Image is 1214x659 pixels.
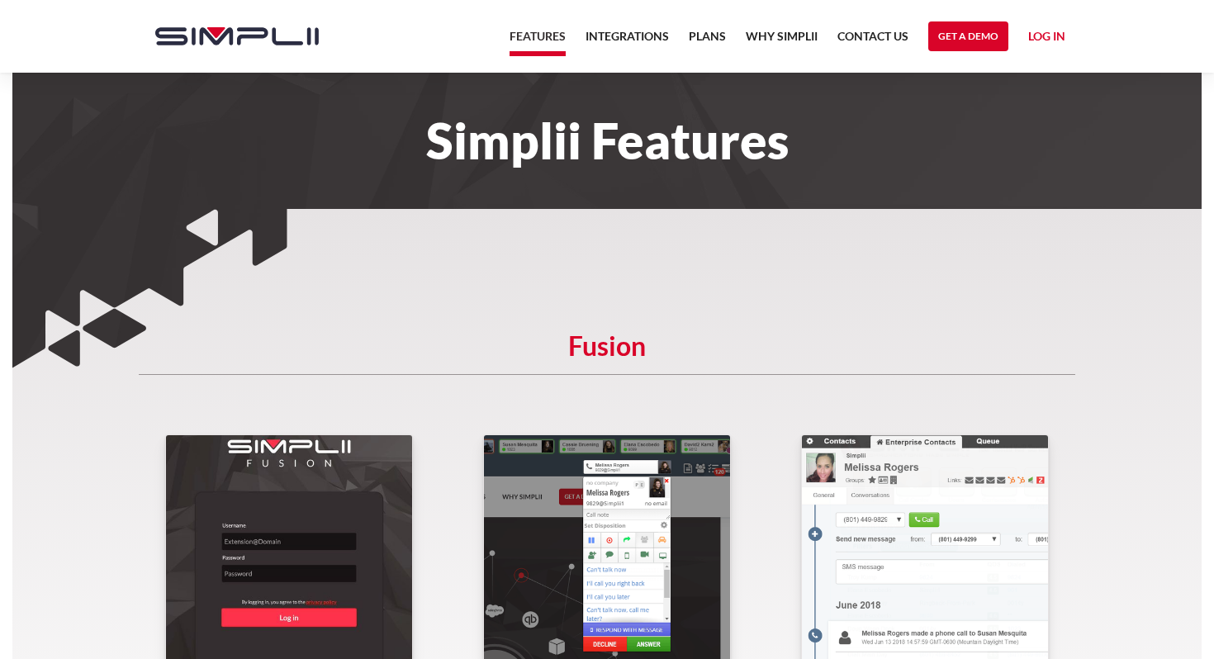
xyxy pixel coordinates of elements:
[155,27,319,45] img: Simplii
[139,122,1075,159] h1: Simplii Features
[510,26,566,56] a: Features
[837,26,908,56] a: Contact US
[586,26,669,56] a: Integrations
[689,26,726,56] a: Plans
[928,21,1008,51] a: Get a Demo
[746,26,818,56] a: Why Simplii
[1028,26,1065,51] a: Log in
[139,338,1075,375] h5: Fusion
